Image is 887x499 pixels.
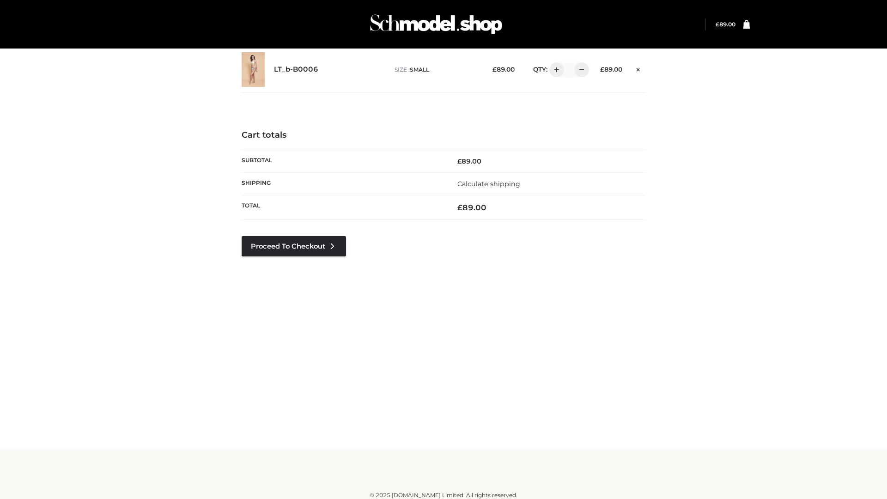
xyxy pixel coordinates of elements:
a: Remove this item [632,62,645,74]
bdi: 89.00 [600,66,622,73]
span: £ [600,66,604,73]
a: £89.00 [716,21,735,28]
th: Subtotal [242,150,443,172]
a: Calculate shipping [457,180,520,188]
span: £ [457,157,462,165]
span: £ [492,66,497,73]
span: £ [716,21,719,28]
a: Proceed to Checkout [242,236,346,256]
h4: Cart totals [242,130,645,140]
img: Schmodel Admin 964 [367,6,505,43]
th: Shipping [242,172,443,195]
bdi: 89.00 [716,21,735,28]
p: size : [395,66,478,74]
div: QTY: [524,62,586,77]
bdi: 89.00 [492,66,515,73]
span: SMALL [410,66,429,73]
bdi: 89.00 [457,203,486,212]
span: £ [457,203,462,212]
bdi: 89.00 [457,157,481,165]
th: Total [242,195,443,220]
a: LT_b-B0006 [274,65,318,74]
